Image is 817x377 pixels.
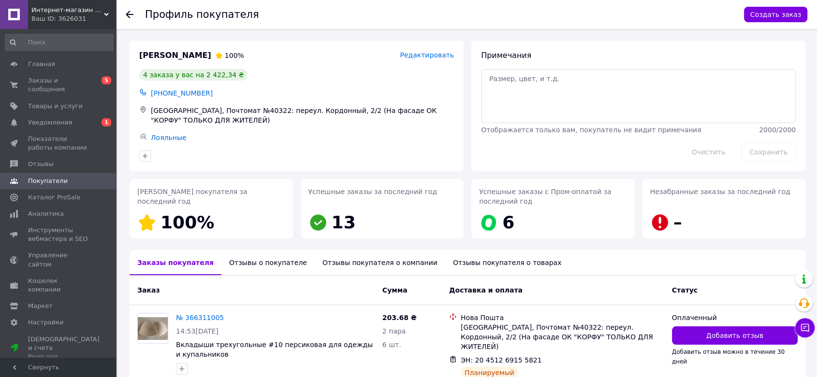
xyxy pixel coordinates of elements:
[672,326,798,345] button: Добавить отзыв
[176,341,373,358] a: Вкладыши трехугольные #10 персиковая для одежды и купальников
[176,327,219,335] span: 14:53[DATE]
[28,209,64,218] span: Аналитика
[382,341,401,349] span: 6 шт.
[382,286,408,294] span: Сумма
[744,7,807,22] button: Создать заказ
[672,313,798,322] div: Оплаченный
[31,14,116,23] div: Ваш ID: 3626031
[139,50,211,61] span: [PERSON_NAME]
[673,212,682,232] span: –
[176,314,224,321] a: № 366311005
[28,177,68,185] span: Покупатели
[28,60,55,69] span: Главная
[130,250,221,275] div: Заказы покупателя
[5,34,114,51] input: Поиск
[461,322,664,351] div: [GEOGRAPHIC_DATA], Почтомат №40322: переул. Кордонный, 2/2 (На фасаде ОК "КОРФУ" ТОЛЬКО ДЛЯ ЖИТЕЛЕЙ)
[31,6,104,14] span: Интернет-магазин "Шкатулка"
[145,9,259,20] h1: Профиль покупателя
[481,51,531,60] span: Примечания
[151,89,213,97] span: [PHONE_NUMBER]
[445,250,569,275] div: Отзывы покупателя о товарах
[139,69,248,81] div: 4 заказа у вас на 2 422,34 ₴
[308,188,438,195] span: Успешные заказы за последний год
[759,126,796,134] span: 2000 / 2000
[149,104,456,127] div: [GEOGRAPHIC_DATA], Почтомат №40322: переул. Кордонный, 2/2 (На фасаде ОК "КОРФУ" ТОЛЬКО ДЛЯ ЖИТЕЛЕЙ)
[137,188,248,205] span: [PERSON_NAME] покупателя за последний год
[126,10,133,19] div: Вернуться назад
[315,250,445,275] div: Отзывы покупателя о компании
[221,250,315,275] div: Отзывы о покупателе
[28,118,72,127] span: Уведомления
[382,327,406,335] span: 2 пара
[479,188,611,205] span: Успешные заказы с Пром-оплатой за последний год
[28,135,89,152] span: Показатели работы компании
[795,318,815,337] button: Чат с покупателем
[28,352,100,361] div: Prom топ
[28,193,80,202] span: Каталог ProSale
[400,51,454,59] span: Редактировать
[502,212,514,232] span: 6
[672,286,698,294] span: Статус
[332,212,356,232] span: 13
[449,286,523,294] span: Доставка и оплата
[28,277,89,294] span: Кошелек компании
[461,356,542,364] span: ЭН: 20 4512 6915 5821
[28,160,54,168] span: Отзывы
[137,313,168,344] a: Фото товару
[28,226,89,243] span: Инструменты вебмастера и SEO
[28,335,100,362] span: [DEMOGRAPHIC_DATA] и счета
[481,126,701,134] span: Отображается только вам, покупатель не видит примечания
[28,318,63,327] span: Настройки
[706,331,763,340] span: Добавить отзыв
[225,52,244,59] span: 100%
[650,188,790,195] span: Незабранные заказы за последний год
[28,302,53,310] span: Маркет
[137,286,160,294] span: Заказ
[28,102,83,111] span: Товары и услуги
[28,251,89,268] span: Управление сайтом
[102,118,111,126] span: 1
[382,314,417,321] span: 203.68 ₴
[138,317,168,340] img: Фото товару
[160,212,214,232] span: 100%
[28,76,89,94] span: Заказы и сообщения
[102,76,111,84] span: 5
[461,313,664,322] div: Нова Пошта
[151,134,187,141] a: Лояльные
[672,349,785,365] span: Добавить отзыв можно в течение 30 дней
